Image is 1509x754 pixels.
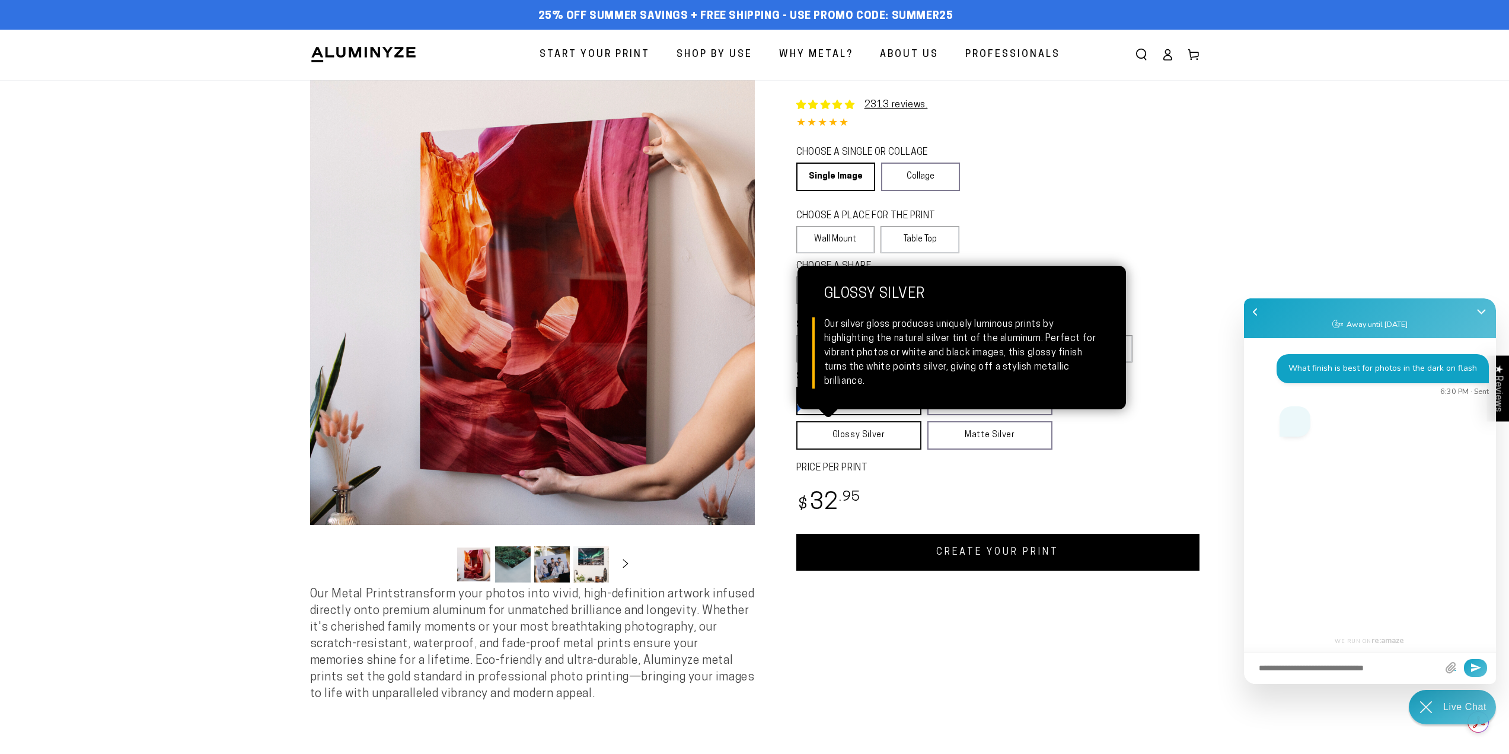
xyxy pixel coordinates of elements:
a: Why Metal? [770,39,862,71]
media-gallery: Gallery Viewer [310,80,755,586]
label: 5x7 [796,335,860,362]
span: Our Metal Prints transform your photos into vivid, high-definition artwork infused directly onto ... [310,588,755,700]
button: Slide left [426,551,452,577]
legend: SELECT A FINISH [796,370,1024,384]
div: Our silver gloss produces uniquely luminous prints by highlighting the natural silver tint of the... [824,317,1099,389]
div: Chat widget toggle [1409,690,1496,724]
span: 25% off Summer Savings + Free Shipping - Use Promo Code: SUMMER25 [538,10,953,23]
button: Load image 2 in gallery view [495,546,531,583]
div: Contact Us Directly [1443,690,1486,724]
a: Single Image [796,163,875,191]
a: Professionals [956,39,1069,71]
a: Shop By Use [668,39,761,71]
span: Start Your Print [540,46,650,63]
button: Load image 1 in gallery view [456,546,492,583]
a: 2313 reviews. [864,100,928,110]
button: Close Shoutbox [1470,298,1493,327]
a: Collage [881,163,960,191]
button: Load image 3 in gallery view [534,546,570,583]
a: Glossy White [796,387,921,415]
sup: .95 [839,491,860,504]
a: About Us [871,39,947,71]
label: PRICE PER PRINT [796,462,1199,475]
a: Matte Silver [927,421,1052,450]
button: Load image 4 in gallery view [573,546,609,583]
iframe: Re:amaze Chat [1244,298,1496,684]
label: Wall Mount [796,226,875,253]
a: Start Your Print [531,39,659,71]
span: Professionals [965,46,1060,63]
a: CREATE YOUR PRINT [796,534,1199,571]
bdi: 32 [796,492,861,515]
div: 4.85 out of 5.0 stars [796,115,1199,132]
legend: CHOOSE A PLACE FOR THE PRINT [796,209,949,223]
legend: SELECT A SIZE [796,319,1033,332]
strong: Glossy Silver [824,287,1099,317]
img: Aluminyze [310,46,417,63]
span: $ [798,497,808,513]
legend: CHOOSE A SINGLE OR COLLAGE [796,146,949,160]
legend: CHOOSE A SHAPE [796,260,914,273]
label: Table Top [880,226,959,253]
span: About Us [880,46,939,63]
summary: Search our site [1128,42,1154,68]
button: Slide right [612,551,639,577]
span: Why Metal? [779,46,853,63]
div: Click to open Judge.me floating reviews tab [1486,355,1509,421]
a: Glossy Silver [796,421,921,450]
span: Shop By Use [677,46,752,63]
